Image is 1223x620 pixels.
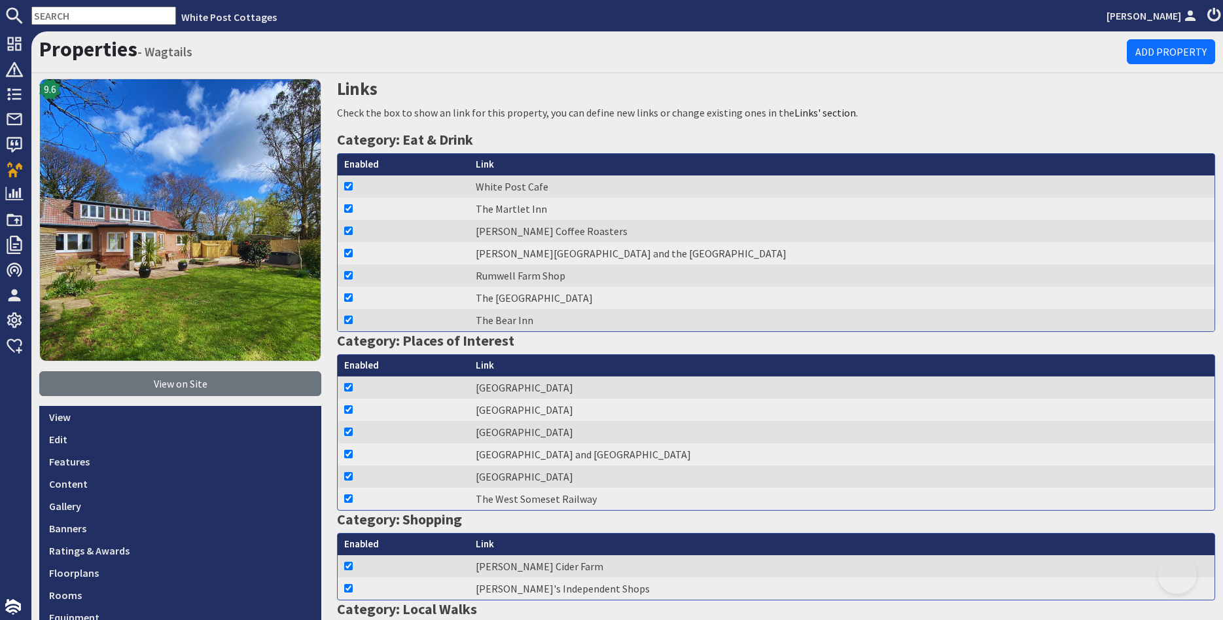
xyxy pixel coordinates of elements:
[39,406,321,428] a: View
[469,264,1214,287] td: Rumwell Farm Shop
[337,131,1215,148] h3: Category: Eat & Drink
[794,106,856,119] a: Links' section
[469,355,1214,376] th: Link
[337,332,1215,349] h3: Category: Places of Interest
[469,555,1214,577] td: [PERSON_NAME] Cider Farm
[1158,555,1197,594] iframe: Toggle Customer Support
[137,44,192,60] small: - Wagtails
[31,7,176,25] input: SEARCH
[337,511,1215,528] h3: Category: Shopping
[469,175,1214,198] td: White Post Cafe
[39,539,321,562] a: Ratings & Awards
[39,562,321,584] a: Floorplans
[469,198,1214,220] td: The Martlet Inn
[469,399,1214,421] td: [GEOGRAPHIC_DATA]
[337,105,1215,120] p: Check the box to show an link for this property, you can define new links or change existing ones...
[469,465,1214,488] td: [GEOGRAPHIC_DATA]
[1127,39,1215,64] a: Add Property
[5,599,21,615] img: staytech_i_w-64f4e8e9ee0a9c174fd5317b4b171b261742d2d393467e5bdba4413f4f884c10.svg
[39,495,321,517] a: Gallery
[469,577,1214,600] td: [PERSON_NAME]'s Independent Shops
[39,450,321,473] a: Features
[469,287,1214,309] td: The [GEOGRAPHIC_DATA]
[469,242,1214,264] td: [PERSON_NAME][GEOGRAPHIC_DATA] and the [GEOGRAPHIC_DATA]
[39,371,321,396] a: View on Site
[469,488,1214,510] td: The West Someset Railway
[469,154,1214,175] th: Link
[39,36,137,62] a: Properties
[39,79,321,371] a: 9.6
[39,584,321,606] a: Rooms
[44,81,56,97] span: 9.6
[337,600,1215,617] h3: Category: Local Walks
[469,220,1214,242] td: [PERSON_NAME] Coffee Roasters
[469,421,1214,443] td: [GEOGRAPHIC_DATA]
[338,154,469,175] th: Enabled
[39,517,321,539] a: Banners
[338,534,469,555] th: Enabled
[1107,8,1199,24] a: [PERSON_NAME]
[338,355,469,376] th: Enabled
[39,79,321,361] img: Wagtails's icon
[469,534,1214,555] th: Link
[469,309,1214,331] td: The Bear Inn
[39,473,321,495] a: Content
[469,376,1214,399] td: [GEOGRAPHIC_DATA]
[469,443,1214,465] td: [GEOGRAPHIC_DATA] and [GEOGRAPHIC_DATA]
[337,79,1215,100] h2: Links
[181,10,277,24] a: White Post Cottages
[39,428,321,450] a: Edit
